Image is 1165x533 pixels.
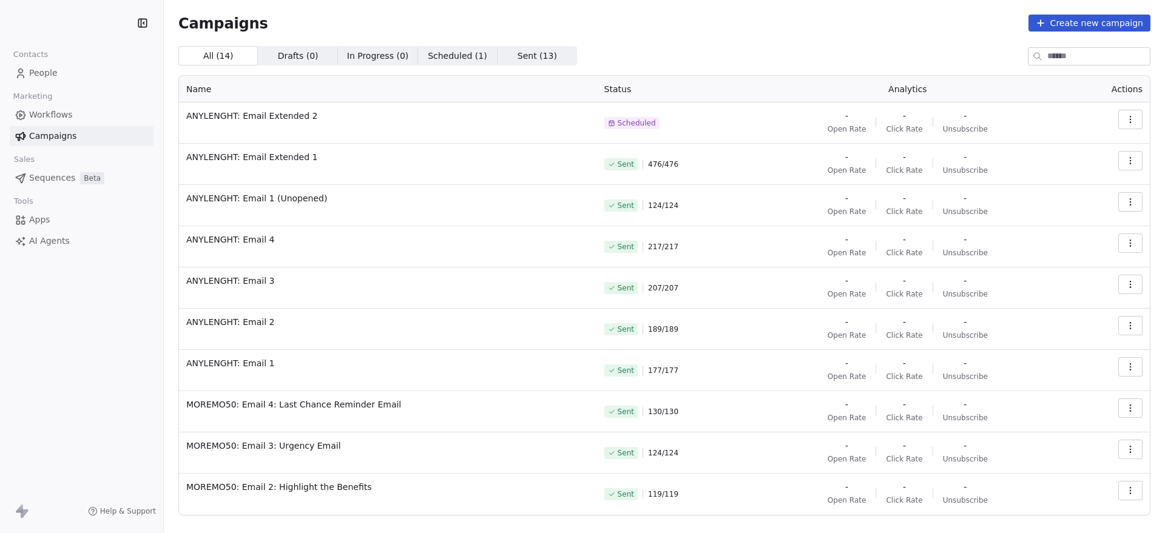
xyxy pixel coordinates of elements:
span: Campaigns [178,15,268,32]
span: Unsubscribe [943,248,988,258]
span: 124 / 124 [648,448,678,458]
span: - [845,275,848,287]
span: Sent [618,407,634,417]
span: Marketing [8,87,58,106]
span: Open Rate [828,330,866,340]
span: ANYLENGHT: Email 1 [186,357,590,369]
span: Sales [8,150,40,169]
span: ANYLENGHT: Email Extended 1 [186,151,590,163]
span: MOREMO50: Email 2: Highlight the Benefits [186,481,590,493]
span: - [845,398,848,411]
span: Sent [618,489,634,499]
span: - [845,192,848,204]
span: Open Rate [828,372,866,381]
span: 119 / 119 [648,489,678,499]
button: Create new campaign [1028,15,1150,32]
span: Beta [80,172,104,184]
span: - [964,316,967,328]
span: - [964,233,967,246]
span: Open Rate [828,166,866,175]
span: 177 / 177 [648,366,678,375]
span: Apps [29,213,50,226]
span: - [964,192,967,204]
span: - [845,316,848,328]
span: AI Agents [29,235,70,247]
span: Sent [618,283,634,293]
span: - [903,316,906,328]
span: ANYLENGHT: Email 4 [186,233,590,246]
span: Click Rate [886,248,922,258]
span: 476 / 476 [648,159,678,169]
span: Click Rate [886,330,922,340]
span: Unsubscribe [943,372,988,381]
span: - [964,151,967,163]
span: - [903,481,906,493]
a: Apps [10,210,154,230]
span: Unsubscribe [943,413,988,423]
span: Unsubscribe [943,454,988,464]
a: Campaigns [10,126,154,146]
span: - [903,192,906,204]
span: Unsubscribe [943,495,988,505]
th: Actions [1067,76,1150,102]
span: - [845,233,848,246]
span: Tools [8,192,38,210]
span: Help & Support [100,506,156,516]
span: 130 / 130 [648,407,678,417]
span: Open Rate [828,248,866,258]
span: Sent [618,448,634,458]
span: 207 / 207 [648,283,678,293]
span: Click Rate [886,372,922,381]
span: Click Rate [886,495,922,505]
span: Open Rate [828,207,866,216]
th: Name [179,76,597,102]
span: - [964,110,967,122]
th: Status [597,76,749,102]
span: Unsubscribe [943,124,988,134]
a: SequencesBeta [10,168,154,188]
span: 217 / 217 [648,242,678,252]
span: Open Rate [828,124,866,134]
th: Analytics [749,76,1067,102]
span: Campaigns [29,130,76,142]
span: Sent [618,366,634,375]
span: Click Rate [886,413,922,423]
span: Sent [618,324,634,334]
span: - [845,481,848,493]
span: - [845,357,848,369]
a: People [10,63,154,83]
span: - [964,275,967,287]
span: Click Rate [886,166,922,175]
span: People [29,67,58,79]
span: MOREMO50: Email 3: Urgency Email [186,440,590,452]
span: Workflows [29,109,73,121]
span: - [903,440,906,452]
span: Click Rate [886,454,922,464]
span: - [845,110,848,122]
span: - [845,151,848,163]
span: - [964,481,967,493]
span: - [964,357,967,369]
span: Sent [618,159,634,169]
span: In Progress ( 0 ) [347,50,409,62]
span: - [903,398,906,411]
span: Sent [618,201,634,210]
span: Unsubscribe [943,166,988,175]
span: Click Rate [886,289,922,299]
span: - [903,233,906,246]
span: - [903,151,906,163]
span: - [845,440,848,452]
span: ANYLENGHT: Email Extended 2 [186,110,590,122]
span: Scheduled [618,118,656,128]
span: Drafts ( 0 ) [278,50,319,62]
span: 189 / 189 [648,324,678,334]
span: - [903,275,906,287]
span: Click Rate [886,207,922,216]
span: 124 / 124 [648,201,678,210]
span: Open Rate [828,454,866,464]
span: Open Rate [828,495,866,505]
span: ANYLENGHT: Email 1 (Unopened) [186,192,590,204]
span: Open Rate [828,413,866,423]
span: Sequences [29,172,75,184]
span: Sent [618,242,634,252]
